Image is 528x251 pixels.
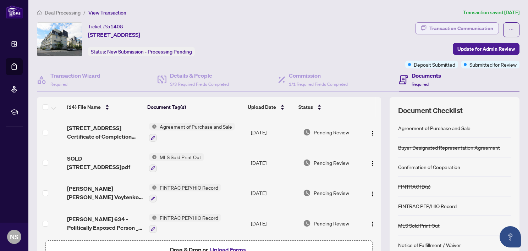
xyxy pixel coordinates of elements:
[248,208,300,239] td: [DATE]
[50,71,100,80] h4: Transaction Wizard
[303,189,311,197] img: Document Status
[303,159,311,167] img: Document Status
[367,127,378,138] button: Logo
[412,71,441,80] h4: Documents
[37,10,42,15] span: home
[314,159,349,167] span: Pending Review
[429,23,493,34] div: Transaction Communication
[314,189,349,197] span: Pending Review
[367,218,378,229] button: Logo
[370,161,375,166] img: Logo
[398,202,457,210] div: FINTRAC PEP/HIO Record
[67,184,143,201] span: [PERSON_NAME] [PERSON_NAME] Voytenkov 634 - Politically Exposed Person _ Head of International Or...
[50,82,67,87] span: Required
[157,123,235,130] span: Agreement of Purchase and Sale
[88,30,140,39] span: [STREET_ADDRESS]
[149,184,157,191] img: Status Icon
[370,221,375,227] img: Logo
[414,61,455,68] span: Deposit Submitted
[107,23,123,30] span: 51408
[157,153,204,161] span: MLS Sold Print Out
[469,61,517,68] span: Submitted for Review
[88,47,195,56] div: Status:
[248,117,300,147] td: [DATE]
[457,43,515,55] span: Update for Admin Review
[149,153,204,172] button: Status IconMLS Sold Print Out
[149,153,157,161] img: Status Icon
[398,222,440,229] div: MLS Sold Print Out
[314,128,349,136] span: Pending Review
[500,226,521,247] button: Open asap
[296,97,358,117] th: Status
[509,27,514,32] span: ellipsis
[398,163,460,171] div: Confirmation of Cooperation
[67,154,143,171] span: SOLD [STREET_ADDRESS]pdf
[289,82,348,87] span: 1/1 Required Fields Completed
[248,147,300,178] td: [DATE]
[289,71,348,80] h4: Commission
[453,43,519,55] button: Update for Admin Review
[303,128,311,136] img: Document Status
[10,232,18,242] span: NS
[149,184,221,203] button: Status IconFINTRAC PEP/HIO Record
[149,214,221,233] button: Status IconFINTRAC PEP/HIO Record
[67,215,143,232] span: [PERSON_NAME] 634 - Politically Exposed Person _ Head of International Organization Checklist _ R...
[248,103,276,111] span: Upload Date
[45,10,81,16] span: Deal Processing
[245,97,296,117] th: Upload Date
[398,183,430,190] div: FINTRAC ID(s)
[144,97,245,117] th: Document Tag(s)
[88,10,126,16] span: View Transaction
[398,144,500,151] div: Buyer Designated Representation Agreement
[398,106,463,116] span: Document Checklist
[170,82,229,87] span: 3/3 Required Fields Completed
[170,71,229,80] h4: Details & People
[367,187,378,199] button: Logo
[298,103,313,111] span: Status
[88,22,123,30] div: Ticket #:
[398,124,471,132] div: Agreement of Purchase and Sale
[303,219,311,227] img: Document Status
[412,82,429,87] span: Required
[370,130,375,136] img: Logo
[463,9,519,17] article: Transaction saved [DATE]
[6,5,23,18] img: logo
[64,97,144,117] th: (14) File Name
[83,9,86,17] li: /
[149,123,235,142] button: Status IconAgreement of Purchase and Sale
[314,219,349,227] span: Pending Review
[367,157,378,168] button: Logo
[67,103,101,111] span: (14) File Name
[248,178,300,208] td: [DATE]
[157,214,221,222] span: FINTRAC PEP/HIO Record
[67,124,143,141] span: [STREET_ADDRESS] Certificate of Completion DocuSign.pdf
[415,22,499,34] button: Transaction Communication
[37,23,82,56] img: IMG-C12126563_1.jpg
[149,214,157,222] img: Status Icon
[398,241,461,249] div: Notice of Fulfillment / Waiver
[157,184,221,191] span: FINTRAC PEP/HIO Record
[149,123,157,130] img: Status Icon
[370,191,375,197] img: Logo
[107,49,192,55] span: New Submission - Processing Pending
